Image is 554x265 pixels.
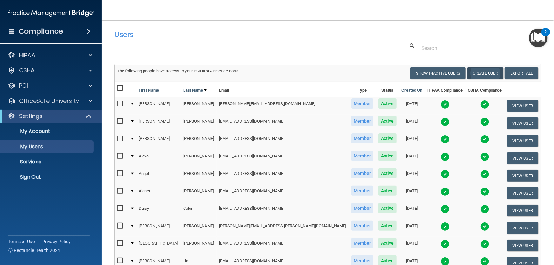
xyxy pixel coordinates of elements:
[8,247,60,254] span: Ⓒ Rectangle Health 2024
[480,135,489,144] img: tick.e7d51cea.svg
[351,116,374,126] span: Member
[217,167,349,184] td: [EMAIL_ADDRESS][DOMAIN_NAME]
[181,167,217,184] td: [PERSON_NAME]
[441,222,450,231] img: tick.e7d51cea.svg
[351,133,374,143] span: Member
[117,69,240,73] span: The following people have access to your PCIHIPAA Practice Portal
[181,149,217,167] td: [PERSON_NAME]
[183,87,207,94] a: Last Name
[378,168,397,178] span: Active
[42,238,71,245] a: Privacy Policy
[217,97,349,115] td: [PERSON_NAME][EMAIL_ADDRESS][DOMAIN_NAME]
[399,202,425,219] td: [DATE]
[351,221,374,231] span: Member
[8,82,92,89] a: PCI
[19,67,35,74] p: OSHA
[136,202,181,219] td: Daisy
[217,132,349,149] td: [EMAIL_ADDRESS][DOMAIN_NAME]
[378,133,397,143] span: Active
[181,202,217,219] td: Colon
[507,240,538,251] button: View User
[378,116,397,126] span: Active
[351,186,374,196] span: Member
[507,187,538,199] button: View User
[217,149,349,167] td: [EMAIL_ADDRESS][DOMAIN_NAME]
[421,42,537,54] input: Search
[399,167,425,184] td: [DATE]
[19,27,63,36] h4: Compliance
[136,115,181,132] td: [PERSON_NAME]
[467,67,503,79] button: Create User
[351,98,374,109] span: Member
[8,67,92,74] a: OSHA
[507,152,538,164] button: View User
[402,87,423,94] a: Created On
[465,82,504,97] th: OSHA Compliance
[507,205,538,216] button: View User
[349,82,376,97] th: Type
[529,29,548,47] button: Open Resource Center, 2 new notifications
[441,187,450,196] img: tick.e7d51cea.svg
[8,97,92,105] a: OfficeSafe University
[507,117,538,129] button: View User
[19,51,35,59] p: HIPAA
[19,112,43,120] p: Settings
[181,184,217,202] td: [PERSON_NAME]
[480,117,489,126] img: tick.e7d51cea.svg
[399,219,425,237] td: [DATE]
[181,219,217,237] td: [PERSON_NAME]
[378,203,397,213] span: Active
[410,67,466,79] button: Show Inactive Users
[441,117,450,126] img: tick.e7d51cea.svg
[136,167,181,184] td: Angel
[441,170,450,179] img: tick.e7d51cea.svg
[217,237,349,254] td: [EMAIL_ADDRESS][DOMAIN_NAME]
[181,115,217,132] td: [PERSON_NAME]
[544,32,547,40] div: 2
[19,82,28,89] p: PCI
[507,100,538,112] button: View User
[480,170,489,179] img: tick.e7d51cea.svg
[507,170,538,182] button: View User
[136,97,181,115] td: [PERSON_NAME]
[351,151,374,161] span: Member
[8,238,35,245] a: Terms of Use
[217,202,349,219] td: [EMAIL_ADDRESS][DOMAIN_NAME]
[441,205,450,214] img: tick.e7d51cea.svg
[399,237,425,254] td: [DATE]
[441,240,450,248] img: tick.e7d51cea.svg
[181,132,217,149] td: [PERSON_NAME]
[181,97,217,115] td: [PERSON_NAME]
[480,187,489,196] img: tick.e7d51cea.svg
[441,100,450,109] img: tick.e7d51cea.svg
[351,203,374,213] span: Member
[425,82,465,97] th: HIPAA Compliance
[4,159,91,165] p: Services
[378,238,397,248] span: Active
[378,221,397,231] span: Active
[136,149,181,167] td: Alexa
[480,152,489,161] img: tick.e7d51cea.svg
[351,238,374,248] span: Member
[217,184,349,202] td: [EMAIL_ADDRESS][DOMAIN_NAME]
[505,67,538,79] a: Export All
[376,82,399,97] th: Status
[378,186,397,196] span: Active
[480,205,489,214] img: tick.e7d51cea.svg
[8,51,92,59] a: HIPAA
[181,237,217,254] td: [PERSON_NAME]
[441,152,450,161] img: tick.e7d51cea.svg
[136,237,181,254] td: [GEOGRAPHIC_DATA]
[217,219,349,237] td: [PERSON_NAME][EMAIL_ADDRESS][PERSON_NAME][DOMAIN_NAME]
[480,100,489,109] img: tick.e7d51cea.svg
[4,174,91,180] p: Sign Out
[378,151,397,161] span: Active
[139,87,159,94] a: First Name
[4,143,91,150] p: My Users
[507,135,538,147] button: View User
[217,82,349,97] th: Email
[217,115,349,132] td: [EMAIL_ADDRESS][DOMAIN_NAME]
[378,98,397,109] span: Active
[399,184,425,202] td: [DATE]
[136,219,181,237] td: [PERSON_NAME]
